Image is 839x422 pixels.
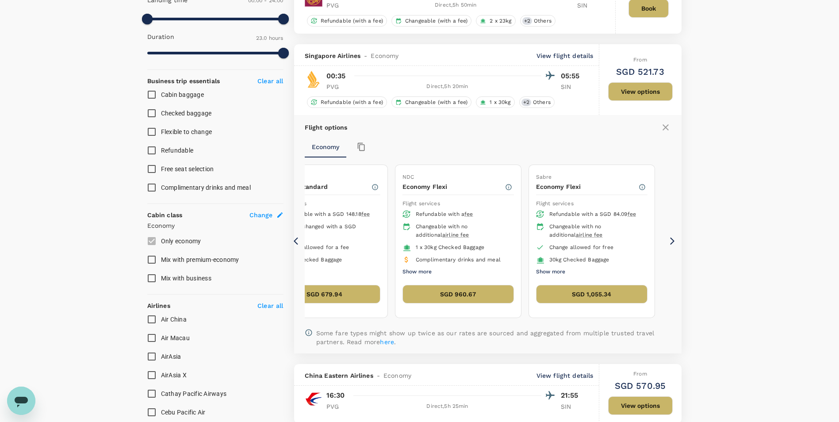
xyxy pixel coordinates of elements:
[628,211,636,217] span: fee
[608,396,673,415] button: View options
[147,211,183,219] strong: Cabin class
[361,211,370,217] span: fee
[529,99,554,106] span: Others
[371,51,398,60] span: Economy
[282,244,349,250] span: Change allowed for a fee
[161,184,251,191] span: Complimentary drinks and meal
[161,275,211,282] span: Mix with business
[161,165,214,173] span: Free seat selection
[373,371,383,380] span: -
[326,82,349,91] p: PVG
[161,238,201,245] span: Only economy
[402,285,514,303] button: SGD 960.67
[161,128,212,135] span: Flexible to change
[282,257,342,263] span: 30kg Checked Baggage
[305,136,346,157] button: Economy
[161,334,190,341] span: Air Macau
[549,257,609,263] span: 30kg Checked Baggage
[360,51,371,60] span: -
[317,99,387,106] span: Refundable (with a fee)
[161,147,194,154] span: Refundable
[561,71,583,81] p: 05:55
[147,221,283,230] p: Economy
[536,174,552,180] span: Sabre
[305,390,322,408] img: MU
[536,371,594,380] p: View flight details
[402,17,471,25] span: Changeable (with a fee)
[326,1,349,10] p: PVG
[326,390,345,401] p: 16:30
[416,223,507,240] div: Changeable with no additional
[633,371,647,377] span: From
[147,302,170,309] strong: Airlines
[519,96,555,108] div: +2Others
[161,256,239,263] span: Mix with premium-economy
[380,338,394,345] a: here
[549,210,640,219] div: Refundable with a SGD 84.09
[249,211,273,219] span: Change
[161,110,212,117] span: Checked baggage
[615,379,666,393] h6: SGD 570.95
[536,266,565,278] button: Show more
[257,77,283,85] p: Clear all
[305,123,348,132] p: Flight options
[161,353,181,360] span: AirAsia
[317,17,387,25] span: Refundable (with a fee)
[305,70,322,88] img: SQ
[402,99,471,106] span: Changeable (with a fee)
[383,371,411,380] span: Economy
[147,32,174,41] p: Duration
[476,15,515,27] div: 2 x 23kg
[354,402,541,411] div: Direct , 5h 25min
[161,409,206,416] span: Cebu Pacific Air
[549,244,613,250] span: Change allowed for free
[402,200,440,207] span: Flight services
[522,17,532,25] span: + 2
[269,182,371,191] p: Economy Standard
[147,77,220,84] strong: Business trip essentials
[416,244,485,250] span: 1 x 30kg Checked Baggage
[416,210,507,219] div: Refundable with a
[577,1,599,10] p: SIN
[402,174,414,180] span: NDC
[561,390,583,401] p: 21:55
[161,316,187,323] span: Air China
[305,371,373,380] span: China Eastern Airlines
[391,96,471,108] div: Changeable (with a fee)
[316,329,671,346] p: Some fare types might show up twice as our rates are sourced and aggregated from multiple trusted...
[561,402,583,411] p: SIN
[305,51,361,60] span: Singapore Airlines
[161,91,204,98] span: Cabin baggage
[616,65,664,79] h6: SGD 521.73
[464,211,473,217] span: fee
[608,82,673,101] button: View options
[520,15,556,27] div: +2Others
[282,223,373,240] div: Can be changed with a SGD 27.47
[256,35,283,41] span: 23.0 hours
[307,96,387,108] div: Refundable (with a fee)
[549,223,640,240] div: Changeable with no additional
[486,99,514,106] span: 1 x 30kg
[633,57,647,63] span: From
[536,200,574,207] span: Flight services
[561,82,583,91] p: SIN
[161,390,227,397] span: Cathay Pacific Airways
[307,15,387,27] div: Refundable (with a fee)
[326,402,349,411] p: PVG
[536,51,594,60] p: View flight details
[354,1,558,10] div: Direct , 5h 50min
[402,266,432,278] button: Show more
[282,210,373,219] div: Refundable with a SGD 148.18
[391,15,471,27] div: Changeable (with a fee)
[530,17,555,25] span: Others
[536,285,647,303] button: SGD 1,055.34
[476,96,514,108] div: 1 x 30kg
[442,232,469,238] span: airline fee
[354,82,541,91] div: Direct , 5h 20min
[269,285,380,303] button: SGD 679.94
[416,257,501,263] span: Complimentary drinks and meal
[7,387,35,415] iframe: Button to launch messaging window
[402,182,505,191] p: Economy Flexi
[161,372,187,379] span: AirAsia X
[257,301,283,310] p: Clear all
